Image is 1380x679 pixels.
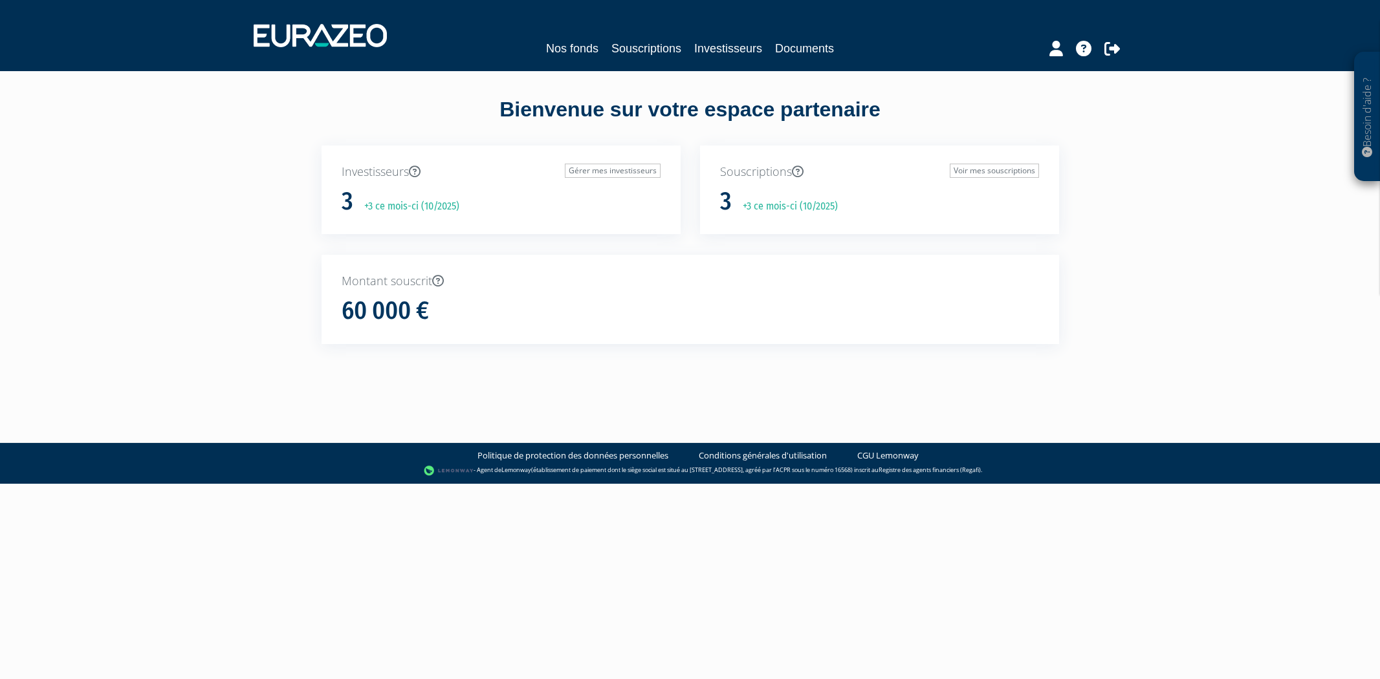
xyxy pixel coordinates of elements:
div: - Agent de (établissement de paiement dont le siège social est situé au [STREET_ADDRESS], agréé p... [13,464,1367,477]
a: Politique de protection des données personnelles [477,449,668,462]
h1: 60 000 € [342,297,429,325]
p: Investisseurs [342,164,661,180]
p: Montant souscrit [342,273,1039,290]
a: Souscriptions [611,39,681,58]
a: Registre des agents financiers (Regafi) [879,466,981,474]
p: +3 ce mois-ci (10/2025) [355,199,459,214]
a: Documents [775,39,834,58]
a: Gérer mes investisseurs [565,164,661,178]
a: Investisseurs [694,39,762,58]
div: Bienvenue sur votre espace partenaire [312,95,1069,145]
a: Conditions générales d'utilisation [699,449,827,462]
p: +3 ce mois-ci (10/2025) [734,199,838,214]
img: logo-lemonway.png [424,464,474,477]
img: 1732889491-logotype_eurazeo_blanc_rvb.png [254,24,387,47]
a: CGU Lemonway [857,449,919,462]
h1: 3 [720,188,732,215]
a: Nos fonds [546,39,598,58]
p: Souscriptions [720,164,1039,180]
a: Lemonway [501,466,531,474]
h1: 3 [342,188,353,215]
a: Voir mes souscriptions [950,164,1039,178]
p: Besoin d'aide ? [1360,59,1375,175]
